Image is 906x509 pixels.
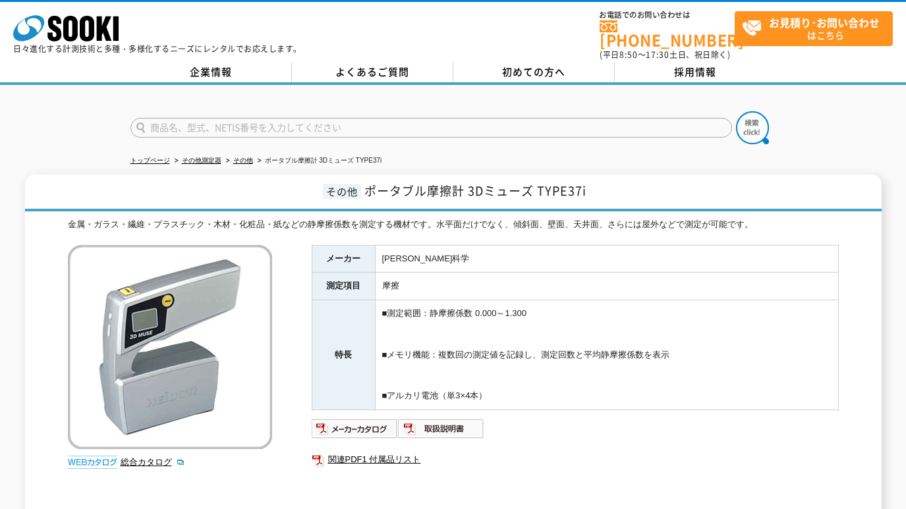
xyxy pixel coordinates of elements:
[312,427,398,437] a: メーカーカタログ
[502,65,565,79] span: 初めての方へ
[13,45,302,53] p: 日々進化する計測技術と多種・多様化するニーズにレンタルでお応えします。
[130,118,732,138] input: 商品名、型式、NETIS番号を入力してください
[121,457,185,467] a: 総合カタログ
[600,20,735,47] a: [PHONE_NUMBER]
[453,63,615,82] a: 初めての方へ
[375,245,838,273] td: [PERSON_NAME]科学
[736,111,769,144] img: btn_search.png
[600,11,735,19] span: お電話でのお問い合わせは
[255,154,382,168] li: ポータブル摩擦計 3Dミューズ TYPE37i
[68,245,272,449] img: ポータブル摩擦計 3Dミューズ TYPE37i
[130,157,170,164] a: トップページ
[312,418,398,439] img: メーカーカタログ
[68,456,117,469] img: webカタログ
[735,11,893,46] a: お見積り･お問い合わせはこちら
[233,157,253,164] a: その他
[769,14,880,30] strong: お見積り･お問い合わせ
[182,157,221,164] a: その他測定器
[398,418,484,439] img: 取扱説明書
[312,273,375,300] th: 測定項目
[292,63,453,82] a: よくあるご質問
[600,49,730,61] span: (平日 ～ 土日、祝日除く)
[130,63,292,82] a: 企業情報
[375,300,838,410] td: ■測定範囲：静摩擦係数 0.000～1.300 ■メモリ機能：複数回の測定値を記録し、測定回数と平均静摩擦係数を表示 ■アルカリ電池（単3×4本）
[364,182,586,200] span: ポータブル摩擦計 3Dミューズ TYPE37i
[312,245,375,273] th: メーカー
[398,427,484,437] a: 取扱説明書
[615,63,776,82] a: 採用情報
[68,218,839,232] div: 金属・ガラス・繊維・プラスチック・木材・化粧品・紙などの静摩擦係数を測定する機材です。水平面だけでなく、傾斜面、壁面、天井面、さらには屋外などで測定が可能です。
[619,49,638,61] span: 8:50
[375,273,838,300] td: 摩擦
[646,49,669,61] span: 17:30
[323,184,361,199] span: その他
[742,12,892,45] span: はこちら
[312,451,839,468] a: 関連PDF1 付属品リスト
[312,300,375,410] th: 特長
